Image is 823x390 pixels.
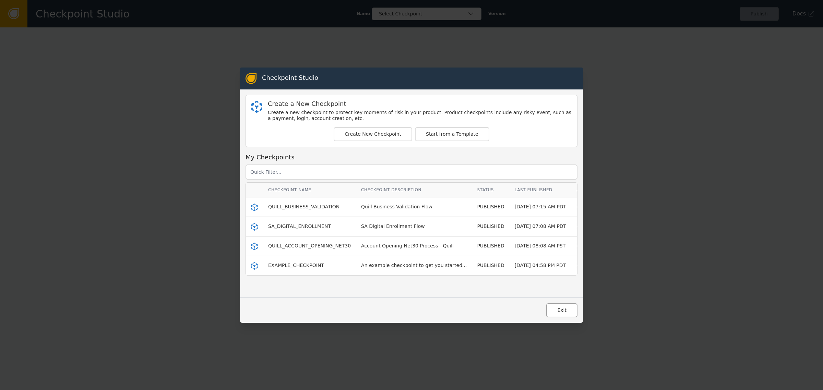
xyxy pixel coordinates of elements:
[515,242,566,249] div: [DATE] 08:08 AM PST
[515,223,566,230] div: [DATE] 07:08 AM PDT
[246,153,577,162] div: My Checkpoints
[334,127,412,141] button: Create New Checkpoint
[246,164,577,180] input: Quick Filter...
[472,183,509,197] th: Status
[477,203,504,210] div: PUBLISHED
[361,223,425,229] span: SA Digital Enrollment Flow
[268,243,351,248] span: QUILL_ACCOUNT_OPENING_NET30
[415,127,489,141] button: Start from a Template
[268,101,572,107] div: Create a New Checkpoint
[268,204,339,209] span: QUILL_BUSINESS_VALIDATION
[515,262,566,269] div: [DATE] 04:58 PM PDT
[546,303,577,317] button: Exit
[263,183,356,197] th: Checkpoint Name
[356,183,472,197] th: Checkpoint Description
[361,243,454,248] span: Account Opening Net30 Process - Quill
[361,262,467,269] div: An example checkpoint to get you started...
[268,223,331,229] span: SA_DIGITAL_ENROLLMENT
[571,183,601,197] th: Actions
[477,262,504,269] div: PUBLISHED
[262,73,318,84] div: Checkpoint Studio
[361,204,432,209] span: Quill Business Validation Flow
[510,183,571,197] th: Last Published
[268,110,572,122] div: Create a new checkpoint to protect key moments of risk in your product. Product checkpoints inclu...
[477,242,504,249] div: PUBLISHED
[268,263,324,268] span: EXAMPLE_CHECKPOINT
[477,223,504,230] div: PUBLISHED
[515,203,566,210] div: [DATE] 07:15 AM PDT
